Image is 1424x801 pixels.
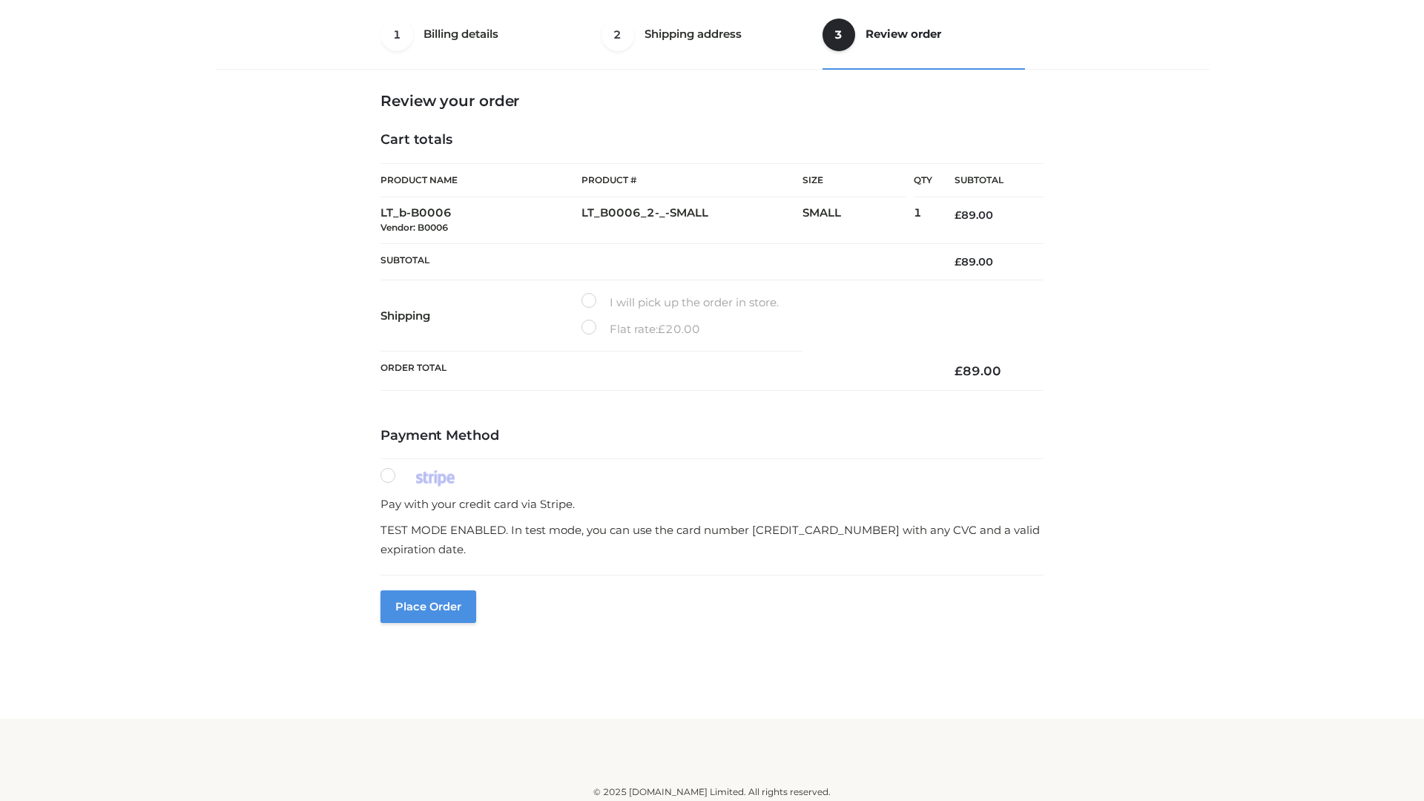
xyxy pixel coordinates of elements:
button: Place order [380,590,476,623]
h4: Cart totals [380,132,1044,148]
small: Vendor: B0006 [380,222,448,233]
h4: Payment Method [380,428,1044,444]
th: Shipping [380,280,581,352]
p: Pay with your credit card via Stripe. [380,495,1044,514]
th: Size [802,164,906,197]
td: LT_b-B0006 [380,197,581,244]
td: 1 [914,197,932,244]
th: Product # [581,163,802,197]
bdi: 89.00 [955,208,993,222]
td: SMALL [802,197,914,244]
th: Product Name [380,163,581,197]
th: Subtotal [932,164,1044,197]
div: © 2025 [DOMAIN_NAME] Limited. All rights reserved. [220,785,1204,800]
bdi: 20.00 [658,322,700,336]
span: £ [658,322,665,336]
th: Subtotal [380,243,932,280]
span: £ [955,208,961,222]
p: TEST MODE ENABLED. In test mode, you can use the card number [CREDIT_CARD_NUMBER] with any CVC an... [380,521,1044,558]
td: LT_B0006_2-_-SMALL [581,197,802,244]
label: I will pick up the order in store. [581,293,779,312]
th: Order Total [380,352,932,391]
label: Flat rate: [581,320,700,339]
span: £ [955,255,961,268]
h3: Review your order [380,92,1044,110]
th: Qty [914,163,932,197]
span: £ [955,363,963,378]
bdi: 89.00 [955,255,993,268]
bdi: 89.00 [955,363,1001,378]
